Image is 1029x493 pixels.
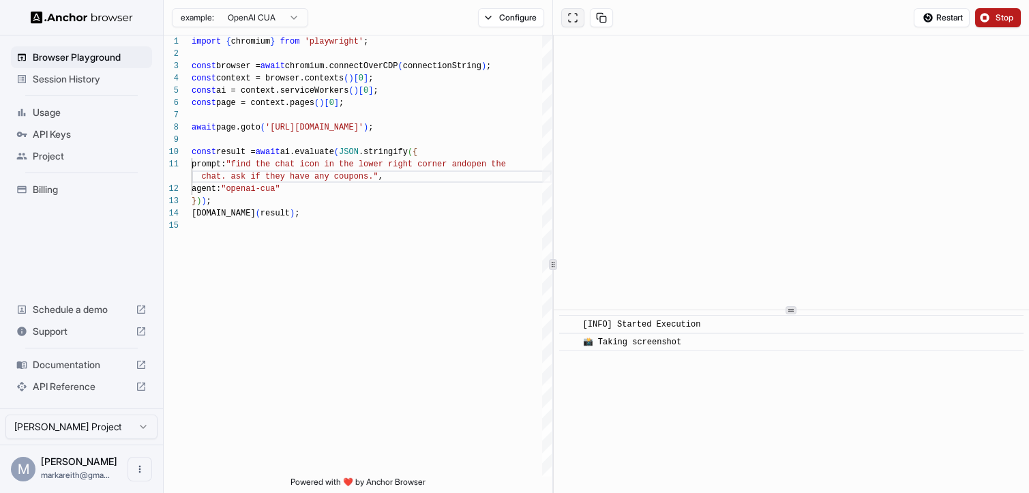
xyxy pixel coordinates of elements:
div: 8 [164,121,179,134]
span: ​ [566,318,573,331]
div: Billing [11,179,152,200]
span: [ [354,74,359,83]
span: ) [363,123,368,132]
span: ai = context.serviceWorkers [216,86,348,95]
span: ​ [566,335,573,349]
span: , [378,172,383,181]
span: result [260,209,290,218]
span: const [192,86,216,95]
div: Support [11,320,152,342]
div: 15 [164,220,179,232]
span: ; [207,196,211,206]
span: ) [481,61,486,71]
span: 📸 Taking screenshot [583,338,682,347]
span: ( [334,147,339,157]
span: .stringify [359,147,408,157]
span: ; [373,86,378,95]
span: Project [33,149,147,163]
div: API Reference [11,376,152,398]
span: const [192,147,216,157]
span: Browser Playground [33,50,147,64]
button: Restart [914,8,970,27]
span: ] [334,98,339,108]
span: 0 [363,86,368,95]
span: Billing [33,183,147,196]
span: chromium [231,37,271,46]
span: "openai-cua" [221,184,280,194]
span: Session History [33,72,147,86]
span: ; [295,209,299,218]
span: open the [466,160,506,169]
span: ) [290,209,295,218]
button: Open menu [128,457,152,481]
div: 14 [164,207,179,220]
div: 6 [164,97,179,109]
span: ( [408,147,413,157]
span: [ [324,98,329,108]
span: example: [181,12,214,23]
div: 1 [164,35,179,48]
span: ( [260,123,265,132]
div: Project [11,145,152,167]
span: chat. ask if they have any coupons." [201,172,378,181]
button: Stop [975,8,1021,27]
span: prompt: [192,160,226,169]
span: Restart [936,12,963,23]
span: browser = [216,61,260,71]
span: API Reference [33,380,130,393]
span: Schedule a demo [33,303,130,316]
span: ) [196,196,201,206]
span: ; [486,61,491,71]
span: { [413,147,417,157]
span: Powered with ❤️ by Anchor Browser [290,477,426,493]
span: from [280,37,300,46]
span: 0 [329,98,334,108]
div: 7 [164,109,179,121]
span: context = browser.contexts [216,74,344,83]
div: Browser Playground [11,46,152,68]
span: ( [344,74,348,83]
span: Usage [33,106,147,119]
span: "find the chat icon in the lower right corner and [226,160,466,169]
span: const [192,74,216,83]
span: Mark Reith [41,455,117,467]
span: await [192,123,216,132]
span: ] [363,74,368,83]
span: markareith@gmail.com [41,470,110,480]
span: agent: [192,184,221,194]
span: } [192,196,196,206]
div: 9 [164,134,179,146]
span: const [192,61,216,71]
div: 4 [164,72,179,85]
span: Stop [996,12,1015,23]
div: 2 [164,48,179,60]
span: ( [398,61,402,71]
div: 3 [164,60,179,72]
span: Support [33,325,130,338]
div: Usage [11,102,152,123]
div: 12 [164,183,179,195]
div: Documentation [11,354,152,376]
span: JSON [339,147,359,157]
span: 0 [359,74,363,83]
span: { [226,37,230,46]
span: ai.evaluate [280,147,334,157]
span: [ [359,86,363,95]
span: 'playwright' [305,37,363,46]
span: ; [339,98,344,108]
span: const [192,98,216,108]
div: 5 [164,85,179,97]
span: '[URL][DOMAIN_NAME]' [265,123,363,132]
span: page.goto [216,123,260,132]
span: ; [368,123,373,132]
span: result = [216,147,256,157]
span: } [270,37,275,46]
span: chromium.connectOverCDP [285,61,398,71]
button: Open in full screen [561,8,584,27]
div: Schedule a demo [11,299,152,320]
span: ( [348,86,353,95]
span: ] [368,86,373,95]
div: 11 [164,158,179,170]
span: [DOMAIN_NAME] [192,209,256,218]
img: Anchor Logo [31,11,133,24]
